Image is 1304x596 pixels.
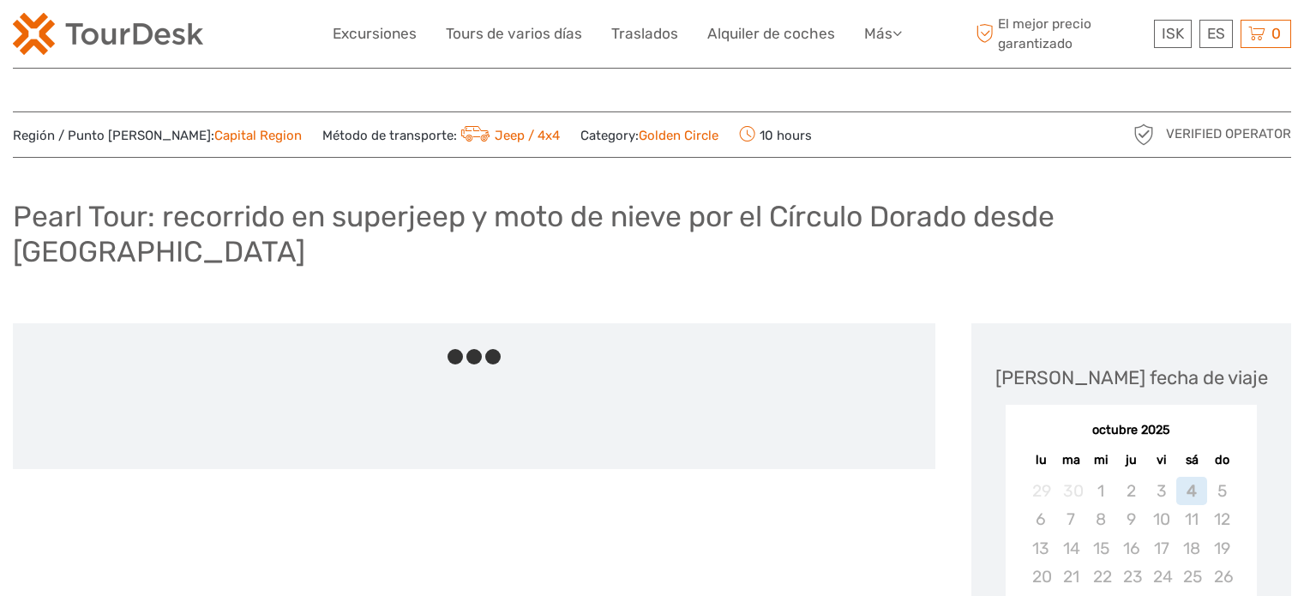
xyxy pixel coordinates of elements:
a: Jeep / 4x4 [457,128,560,143]
div: Not available martes, 30 de septiembre de 2025 [1056,477,1086,505]
div: Not available martes, 14 de octubre de 2025 [1056,534,1086,563]
div: Not available viernes, 3 de octubre de 2025 [1146,477,1176,505]
a: Tours de varios días [446,21,582,46]
div: Not available jueves, 2 de octubre de 2025 [1116,477,1146,505]
span: Método de transporte: [322,123,560,147]
h1: Pearl Tour: recorrido en superjeep y moto de nieve por el Círculo Dorado desde [GEOGRAPHIC_DATA] [13,199,1291,268]
div: ES [1199,20,1233,48]
div: octubre 2025 [1006,422,1257,440]
a: Más [864,21,902,46]
div: Not available viernes, 17 de octubre de 2025 [1146,534,1176,563]
div: do [1207,449,1237,472]
div: Not available sábado, 11 de octubre de 2025 [1176,505,1206,533]
a: Excursiones [333,21,417,46]
span: Category: [580,127,718,145]
div: Not available sábado, 25 de octubre de 2025 [1176,563,1206,591]
div: Not available lunes, 20 de octubre de 2025 [1025,563,1055,591]
div: Not available martes, 21 de octubre de 2025 [1056,563,1086,591]
a: Capital Region [214,128,302,143]
img: 120-15d4194f-c635-41b9-a512-a3cb382bfb57_logo_small.png [13,13,203,55]
div: Not available miércoles, 15 de octubre de 2025 [1086,534,1116,563]
div: Not available domingo, 12 de octubre de 2025 [1207,505,1237,533]
div: Not available domingo, 19 de octubre de 2025 [1207,534,1237,563]
div: Not available domingo, 5 de octubre de 2025 [1207,477,1237,505]
div: Not available jueves, 16 de octubre de 2025 [1116,534,1146,563]
div: Not available martes, 7 de octubre de 2025 [1056,505,1086,533]
div: [PERSON_NAME] fecha de viaje [995,364,1268,391]
div: ma [1056,449,1086,472]
div: Not available domingo, 26 de octubre de 2025 [1207,563,1237,591]
div: Not available miércoles, 22 de octubre de 2025 [1086,563,1116,591]
a: Golden Circle [639,128,718,143]
div: Not available lunes, 13 de octubre de 2025 [1025,534,1055,563]
div: Not available jueves, 9 de octubre de 2025 [1116,505,1146,533]
span: 10 hours [739,123,812,147]
div: lu [1025,449,1055,472]
div: ju [1116,449,1146,472]
span: 0 [1269,25,1283,42]
div: Not available viernes, 24 de octubre de 2025 [1146,563,1176,591]
div: Not available sábado, 4 de octubre de 2025 [1176,477,1206,505]
a: Alquiler de coches [707,21,835,46]
div: sá [1176,449,1206,472]
a: Traslados [611,21,678,46]
span: El mejor precio garantizado [971,15,1150,52]
span: ISK [1162,25,1184,42]
img: verified_operator_grey_128.png [1130,121,1157,148]
div: Not available sábado, 18 de octubre de 2025 [1176,534,1206,563]
div: vi [1146,449,1176,472]
div: Not available miércoles, 8 de octubre de 2025 [1086,505,1116,533]
div: Not available lunes, 29 de septiembre de 2025 [1025,477,1055,505]
div: Not available miércoles, 1 de octubre de 2025 [1086,477,1116,505]
div: Not available viernes, 10 de octubre de 2025 [1146,505,1176,533]
div: Not available lunes, 6 de octubre de 2025 [1025,505,1055,533]
span: Región / Punto [PERSON_NAME]: [13,127,302,145]
div: mi [1086,449,1116,472]
span: Verified Operator [1166,125,1291,143]
div: Not available jueves, 23 de octubre de 2025 [1116,563,1146,591]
